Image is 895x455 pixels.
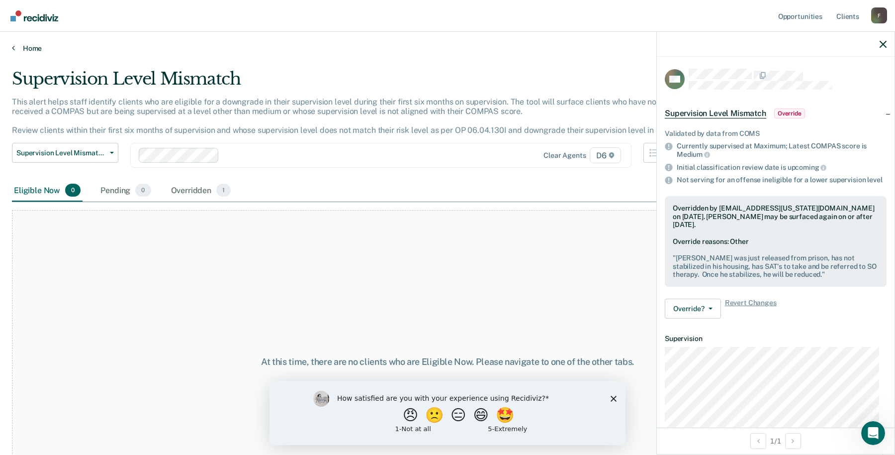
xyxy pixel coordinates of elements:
img: Recidiviz [10,10,58,21]
div: Clear agents [543,151,586,160]
span: 0 [135,184,151,197]
div: Override reasons: Other [673,237,879,279]
div: Overridden [169,180,233,202]
span: D6 [590,147,621,163]
span: Supervision Level Mismatch [16,149,106,157]
div: Initial classification review date is [677,163,887,172]
span: level [867,176,882,184]
p: This alert helps staff identify clients who are eligible for a downgrade in their supervision lev... [12,97,681,135]
div: Supervision Level Mismatch [12,69,683,97]
dt: Supervision [665,335,887,343]
pre: " [PERSON_NAME] was just released from prison, has not stabilized in his housing, has SAT's to ta... [673,254,879,279]
span: 0 [65,184,81,197]
iframe: Survey by Kim from Recidiviz [269,381,626,445]
button: Override? [665,299,721,319]
span: upcoming [788,163,827,171]
span: Supervision Level Mismatch [665,109,766,118]
div: Currently supervised at Maximum; Latest COMPAS score is [677,142,887,159]
div: Overridden by [EMAIL_ADDRESS][US_STATE][DOMAIN_NAME] on [DATE]. [PERSON_NAME] may be surfaced aga... [673,204,879,229]
div: Pending [98,180,153,202]
button: Next Opportunity [785,433,801,449]
button: Previous Opportunity [750,433,766,449]
div: F [871,7,887,23]
div: Supervision Level MismatchOverride [657,98,895,129]
a: Home [12,44,883,53]
div: Eligible Now [12,180,83,202]
div: Validated by data from COMS [665,129,887,138]
iframe: Intercom live chat [861,421,885,445]
span: 1 [216,184,231,197]
span: Override [774,109,805,118]
button: Profile dropdown button [871,7,887,23]
div: Not serving for an offense ineligible for a lower supervision [677,176,887,184]
span: Revert Changes [725,299,777,319]
div: At this time, there are no clients who are Eligible Now. Please navigate to one of the other tabs. [230,356,665,367]
span: Medium [677,150,710,158]
div: 1 / 1 [657,428,895,454]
